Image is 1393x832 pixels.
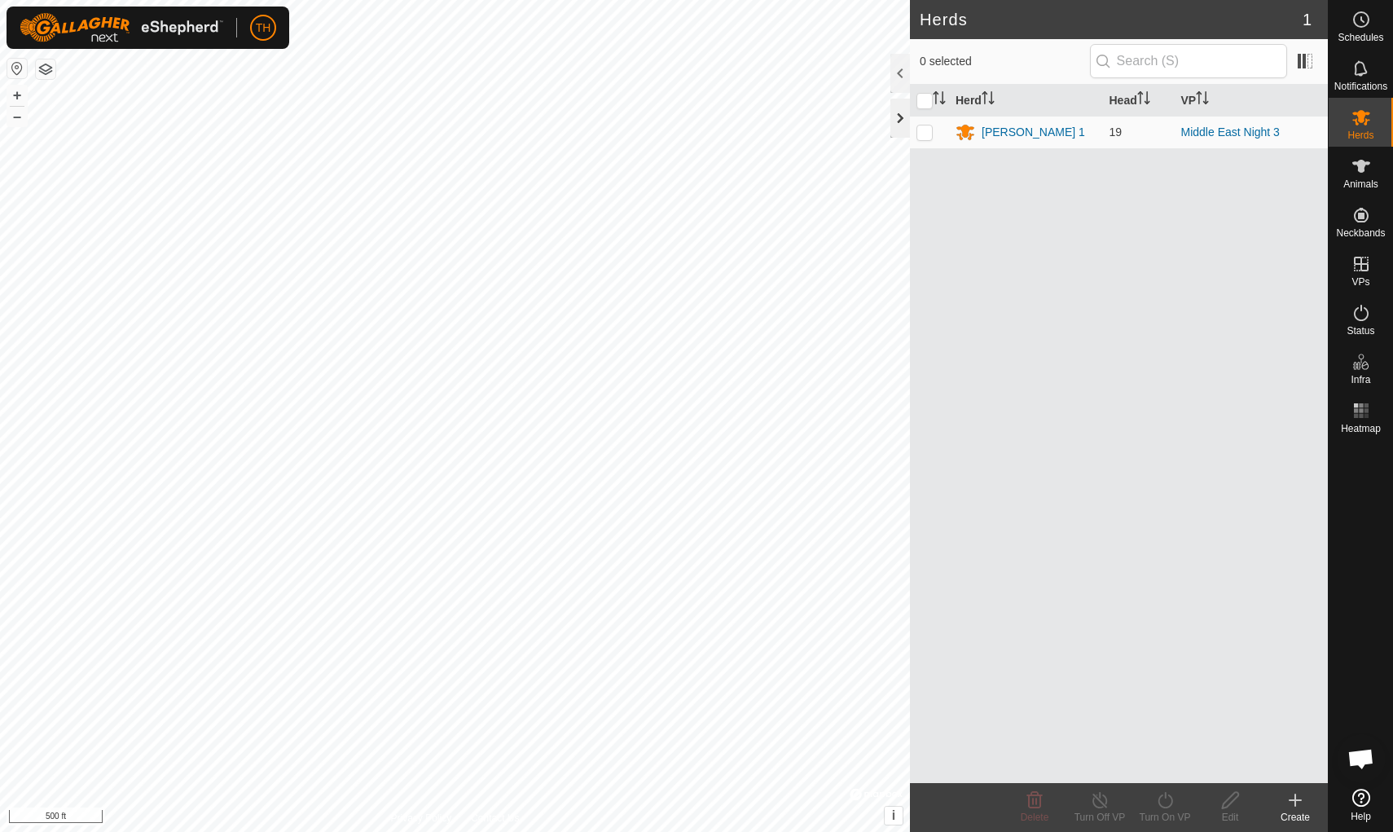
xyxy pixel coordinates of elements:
[1329,782,1393,828] a: Help
[1351,812,1371,821] span: Help
[1103,85,1175,117] th: Head
[7,107,27,126] button: –
[1196,94,1209,107] p-sorticon: Activate to sort
[933,94,946,107] p-sorticon: Activate to sort
[1337,734,1386,783] div: Open chat
[1343,179,1378,189] span: Animals
[892,808,895,822] span: i
[1347,130,1373,140] span: Herds
[1338,33,1383,42] span: Schedules
[1175,85,1329,117] th: VP
[390,811,451,825] a: Privacy Policy
[256,20,271,37] span: TH
[1110,125,1123,139] span: 19
[920,10,1303,29] h2: Herds
[1334,81,1387,91] span: Notifications
[949,85,1103,117] th: Herd
[1090,44,1287,78] input: Search (S)
[7,59,27,78] button: Reset Map
[36,59,55,79] button: Map Layers
[1351,375,1370,385] span: Infra
[1181,125,1280,139] a: Middle East Night 3
[1197,810,1263,825] div: Edit
[920,53,1090,70] span: 0 selected
[1132,810,1197,825] div: Turn On VP
[1137,94,1150,107] p-sorticon: Activate to sort
[1347,326,1374,336] span: Status
[885,807,903,825] button: i
[1263,810,1328,825] div: Create
[1351,277,1369,287] span: VPs
[1303,7,1312,32] span: 1
[7,86,27,105] button: +
[1021,812,1049,823] span: Delete
[1067,810,1132,825] div: Turn Off VP
[1336,228,1385,238] span: Neckbands
[982,94,995,107] p-sorticon: Activate to sort
[982,124,1085,141] div: [PERSON_NAME] 1
[20,13,223,42] img: Gallagher Logo
[1341,424,1381,434] span: Heatmap
[471,811,519,825] a: Contact Us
